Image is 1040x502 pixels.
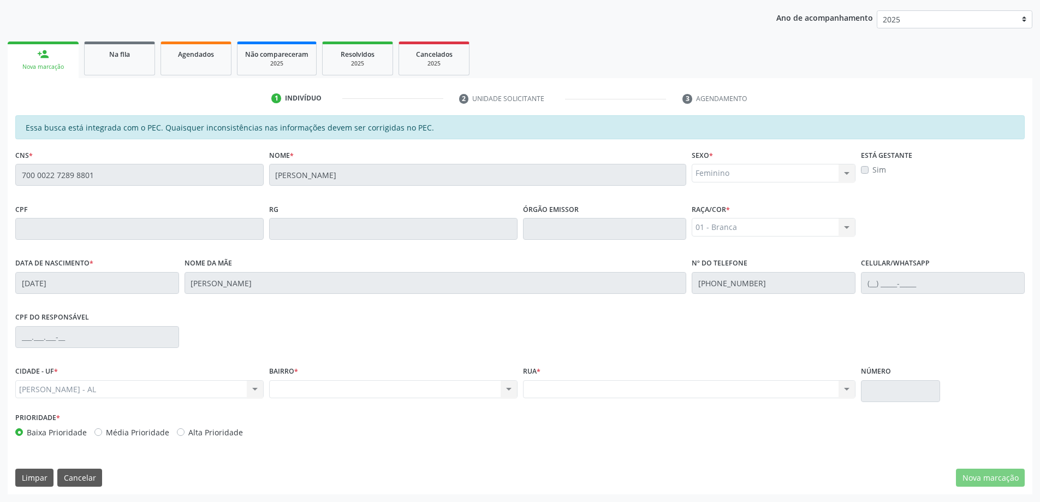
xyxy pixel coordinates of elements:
div: 2025 [407,60,461,68]
label: Está gestante [861,147,912,164]
input: __/__/____ [15,272,179,294]
input: ___.___.___-__ [15,326,179,348]
div: Indivíduo [285,93,322,103]
label: Média Prioridade [106,427,169,438]
label: Data de nascimento [15,255,93,272]
span: Na fila [109,50,130,59]
label: Raça/cor [692,201,730,218]
label: CIDADE - UF [15,363,58,380]
span: Agendados [178,50,214,59]
label: Prioridade [15,410,60,427]
div: Nova marcação [15,63,71,71]
label: CPF do responsável [15,309,89,326]
label: Rua [523,363,540,380]
input: (__) _____-_____ [861,272,1025,294]
label: Sim [872,164,886,175]
button: Limpar [15,469,54,487]
button: Cancelar [57,469,102,487]
label: Nome [269,147,294,164]
label: Nº do Telefone [692,255,747,272]
label: RG [269,201,278,218]
label: CPF [15,201,28,218]
label: Órgão emissor [523,201,579,218]
span: Cancelados [416,50,453,59]
div: 2025 [330,60,385,68]
span: Não compareceram [245,50,308,59]
p: Ano de acompanhamento [776,10,873,24]
button: Nova marcação [956,469,1025,487]
label: Baixa Prioridade [27,427,87,438]
label: BAIRRO [269,363,298,380]
div: 1 [271,93,281,103]
label: Celular/WhatsApp [861,255,930,272]
input: (__) _____-_____ [692,272,855,294]
label: Número [861,363,891,380]
label: CNS [15,147,33,164]
div: Essa busca está integrada com o PEC. Quaisquer inconsistências nas informações devem ser corrigid... [15,115,1025,139]
label: Sexo [692,147,713,164]
div: 2025 [245,60,308,68]
div: person_add [37,48,49,60]
label: Alta Prioridade [188,427,243,438]
span: Resolvidos [341,50,375,59]
label: Nome da mãe [185,255,232,272]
